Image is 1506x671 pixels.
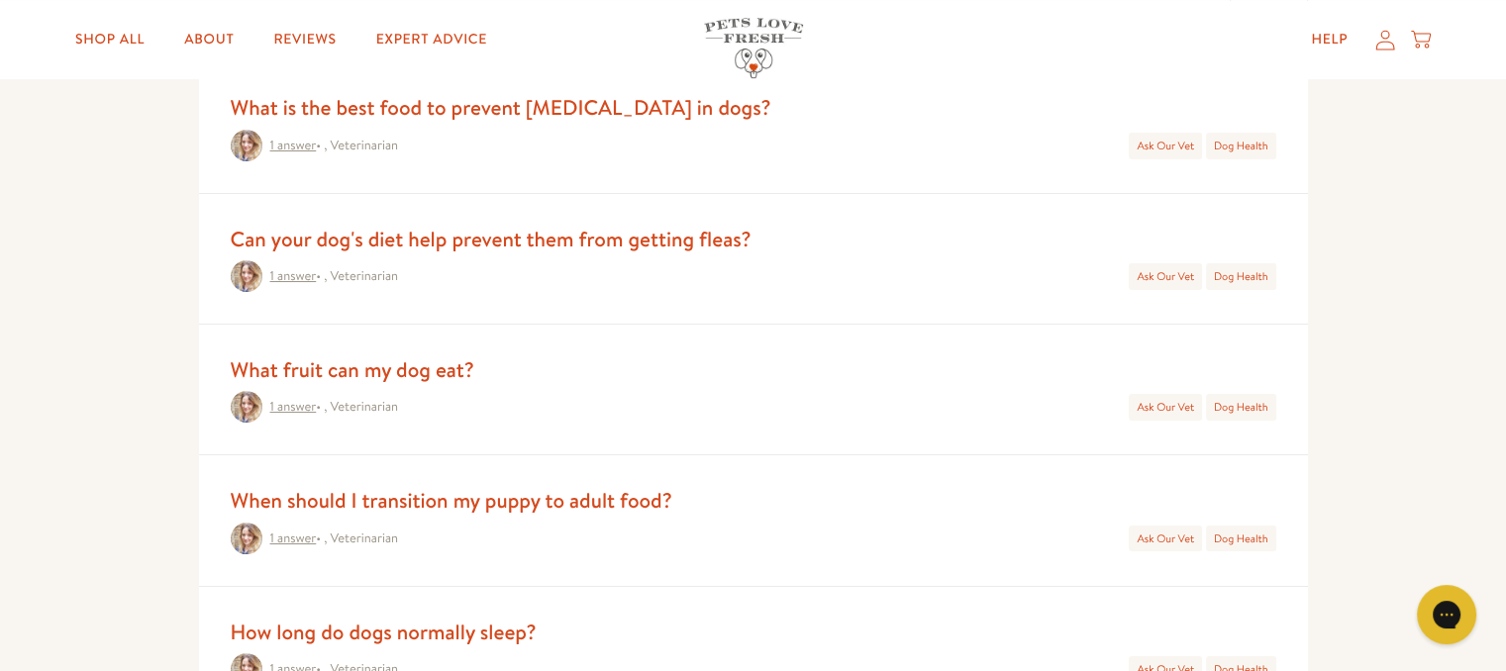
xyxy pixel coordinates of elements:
a: 1 answer [270,529,317,547]
img: What is the best food to prevent colitis in dogs? [231,130,262,161]
a: Ask Our Vet [1137,138,1194,153]
a: Dog Health [1214,399,1268,415]
img: When should I transition my puppy to adult food? [231,523,262,554]
a: About [168,20,250,59]
a: 1 answer [270,267,317,285]
a: Dog Health [1214,138,1268,153]
span: • , Veterinarian [270,265,398,287]
a: Ask Our Vet [1137,530,1194,546]
a: 1 answer [270,137,317,154]
a: Expert Advice [360,20,503,59]
a: 1 answer [270,398,317,416]
iframe: Gorgias live chat messenger [1407,578,1486,651]
a: Dog Health [1214,530,1268,546]
span: • , Veterinarian [270,527,398,549]
a: Shop All [59,20,160,59]
a: Can your dog's diet help prevent them from getting fleas? [231,225,752,253]
img: Pets Love Fresh [704,18,803,78]
a: Ask Our Vet [1137,268,1194,284]
a: Dog Health [1214,268,1268,284]
a: How long do dogs normally sleep? [231,618,537,646]
span: • , Veterinarian [270,135,398,156]
a: Reviews [257,20,351,59]
a: When should I transition my puppy to adult food? [231,486,672,515]
a: Help [1295,20,1363,59]
a: What fruit can my dog eat? [231,355,474,384]
img: What fruit can my dog eat? [231,391,262,423]
span: • , Veterinarian [270,396,398,418]
a: What is the best food to prevent [MEDICAL_DATA] in dogs? [231,93,771,122]
a: Ask Our Vet [1137,399,1194,415]
img: Can your dog's diet help prevent them from getting fleas? [231,260,262,292]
